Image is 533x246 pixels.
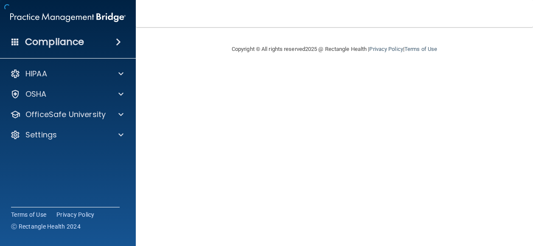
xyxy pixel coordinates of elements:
a: HIPAA [10,69,123,79]
p: Settings [25,130,57,140]
a: Privacy Policy [56,210,95,219]
a: OfficeSafe University [10,109,123,120]
a: OSHA [10,89,123,99]
p: OSHA [25,89,47,99]
p: HIPAA [25,69,47,79]
h4: Compliance [25,36,84,48]
a: Settings [10,130,123,140]
img: PMB logo [10,9,126,26]
a: Terms of Use [11,210,46,219]
p: OfficeSafe University [25,109,106,120]
span: Ⓒ Rectangle Health 2024 [11,222,81,231]
a: Terms of Use [404,46,437,52]
div: Copyright © All rights reserved 2025 @ Rectangle Health | | [180,36,489,63]
a: Privacy Policy [369,46,403,52]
